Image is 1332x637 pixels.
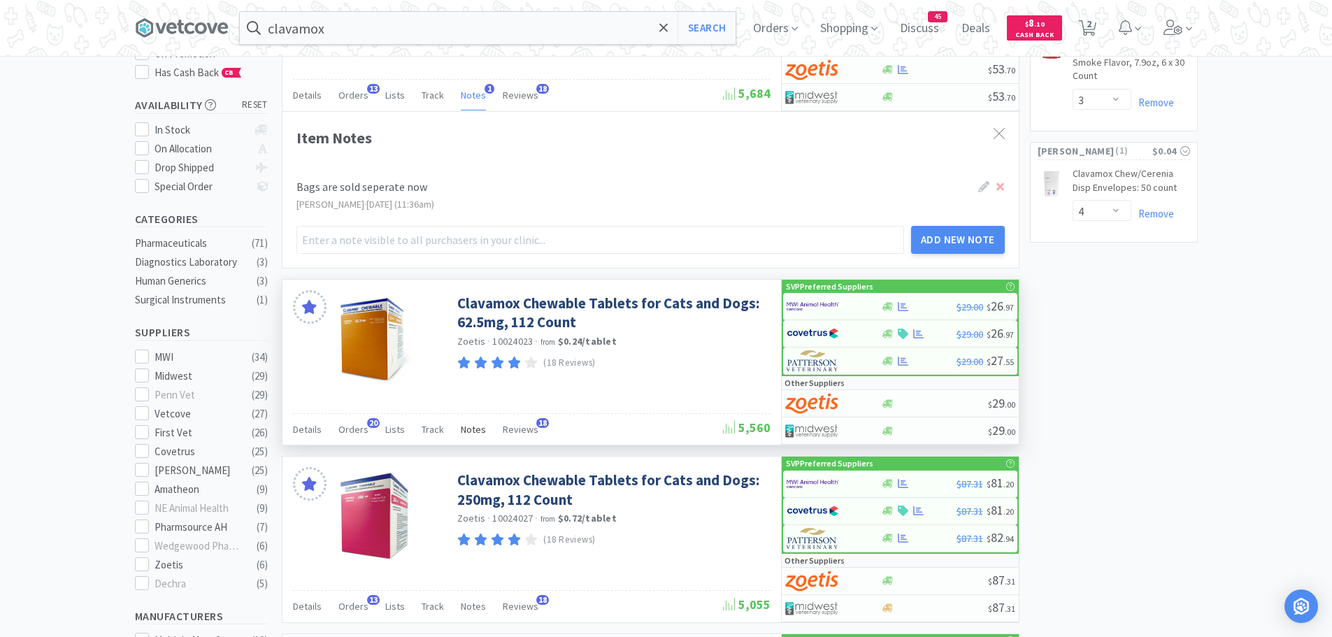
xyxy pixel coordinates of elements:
div: ( 71 ) [252,235,268,252]
div: Human Generics [135,273,248,289]
span: Details [293,89,322,101]
span: 45 [929,12,947,22]
span: 13 [367,595,380,605]
span: . 20 [1003,506,1014,517]
div: ( 9 ) [257,500,268,517]
span: 1 [485,84,494,94]
a: Remove [1131,96,1174,109]
span: $ [988,65,992,76]
a: Zoetis [457,512,486,524]
span: $87.31 [957,478,983,490]
span: Cash Back [1015,31,1054,41]
div: On Allocation [155,141,248,157]
div: ( 6 ) [257,557,268,573]
span: Lists [385,423,405,436]
span: $ [987,534,991,544]
span: . 70 [1005,65,1015,76]
img: a673e5ab4e5e497494167fe422e9a3ab.png [785,393,838,414]
div: ( 1 ) [257,292,268,308]
img: f5e969b455434c6296c6d81ef179fa71_3.png [787,350,839,371]
div: Bags are sold seperate now [296,178,946,196]
span: · [487,335,490,348]
span: . 20 [1003,479,1014,489]
p: SVP Preferred Suppliers [786,280,873,293]
div: ( 9 ) [257,481,268,498]
img: a673e5ab4e5e497494167fe422e9a3ab.png [785,571,838,592]
span: 81 [987,475,1014,491]
span: 26 [987,298,1014,314]
div: ( 3 ) [257,273,268,289]
span: . 55 [1003,357,1014,367]
img: 90964537e60343f78da3dfcde70166eb_346881.jpeg [328,471,419,561]
img: 8ce6cc090feb425a8283fe1db56d6a58_346882.jpeg [328,294,419,385]
div: Surgical Instruments [135,292,248,308]
span: 5,560 [723,420,771,436]
span: Reviews [503,89,538,101]
div: Vetcove [155,406,241,422]
span: Details [293,600,322,613]
span: . 31 [1005,576,1015,587]
p: SVP Preferred Suppliers [786,457,873,470]
span: 8 [1025,16,1045,29]
strong: $0.72 / tablet [558,512,617,524]
span: [PERSON_NAME] [1038,143,1115,159]
span: Track [422,89,444,101]
span: [PERSON_NAME] · [DATE] (11:36am) [296,198,434,210]
div: ( 26 ) [252,424,268,441]
span: 18 [536,418,549,428]
span: $ [987,329,991,340]
span: . 00 [1005,427,1015,437]
div: ( 29 ) [252,387,268,403]
div: Midwest [155,368,241,385]
span: from [540,337,556,347]
span: 26 [987,325,1014,341]
span: $ [988,399,992,410]
img: 51f852537d694393a482d816ece2b005_450636.png [1038,170,1066,198]
span: . 94 [1003,534,1014,544]
span: $29.00 [957,301,983,313]
button: Search [678,12,736,44]
input: Enter a note visible to all purchasers in your clinic... [296,226,905,254]
span: 87 [988,572,1015,588]
span: $ [987,479,991,489]
div: Covetrus [155,443,241,460]
span: 29 [988,422,1015,438]
span: Track [422,423,444,436]
div: In Stock [155,122,248,138]
img: f5e969b455434c6296c6d81ef179fa71_3.png [787,528,839,549]
a: Discuss45 [894,22,945,35]
div: $0.04 [1152,143,1190,159]
span: Notes [461,89,486,101]
span: Lists [385,89,405,101]
span: reset [242,98,268,113]
div: ( 27 ) [252,406,268,422]
span: 27 [987,352,1014,368]
p: Other Suppliers [785,376,845,389]
span: $ [987,357,991,367]
span: $87.31 [957,505,983,517]
a: Remove [1131,207,1174,220]
div: ( 29 ) [252,368,268,385]
p: Other Suppliers [785,554,845,567]
span: CB [222,69,236,77]
span: $ [987,302,991,313]
span: from [540,514,556,524]
img: f6b2451649754179b5b4e0c70c3f7cb0_2.png [787,296,839,317]
span: 29 [988,395,1015,411]
span: $29.00 [957,355,983,368]
div: Amatheon [155,481,241,498]
span: 18 [536,84,549,94]
a: $8.10Cash Back [1007,9,1062,47]
span: 53 [988,61,1015,77]
img: f6b2451649754179b5b4e0c70c3f7cb0_2.png [787,473,839,494]
a: Deals [956,22,996,35]
div: ( 7 ) [257,519,268,536]
span: . 70 [1005,92,1015,103]
span: 20 [367,418,380,428]
span: Reviews [503,600,538,613]
span: $29.00 [957,328,983,341]
a: 2 [1073,24,1102,36]
img: a673e5ab4e5e497494167fe422e9a3ab.png [785,59,838,80]
a: Clavamox Chewable Tablets for Cats and Dogs: 250mg, 112 Count [457,471,767,509]
div: ( 6 ) [257,538,268,554]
